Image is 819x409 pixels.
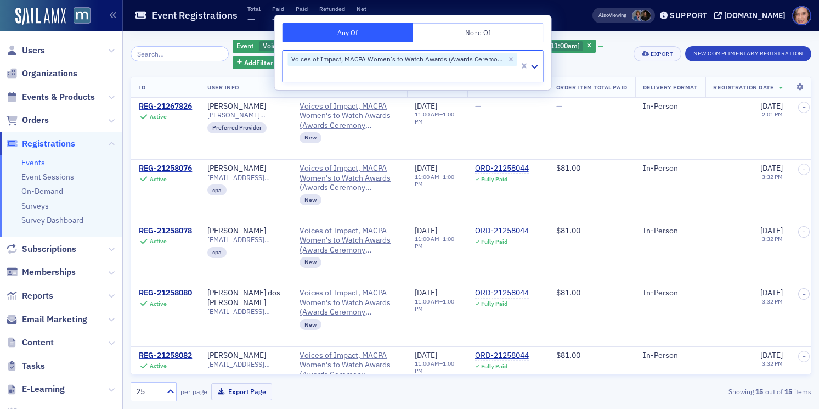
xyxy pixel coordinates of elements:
[415,298,439,305] time: 11:00 AM
[643,288,698,298] div: In-Person
[300,319,321,330] div: New
[207,164,266,173] a: [PERSON_NAME]
[22,266,76,278] span: Memberships
[319,5,345,13] p: Refunded
[22,44,45,57] span: Users
[724,10,786,20] div: [DOMAIN_NAME]
[236,41,253,50] span: Event
[22,91,95,103] span: Events & Products
[357,13,364,25] span: —
[21,172,74,182] a: Event Sessions
[803,104,806,110] span: –
[6,91,95,103] a: Events & Products
[288,53,505,66] div: Voices of Impact, MACPA Women's to Watch Awards (Awards Ceremony Attendance) [[DATE] 11:00am]
[6,138,75,150] a: Registrations
[643,83,698,91] span: Delivery Format
[149,113,166,120] div: Active
[283,23,413,42] button: Any Of
[247,13,255,25] span: —
[556,288,580,298] span: $81.00
[803,291,806,298] span: –
[556,163,580,173] span: $81.00
[482,238,508,245] div: Fully Paid
[139,102,192,111] div: REG-21267826
[634,46,681,61] button: Export
[149,300,166,307] div: Active
[139,288,192,298] div: REG-21258080
[762,298,783,305] time: 3:32 PM
[66,7,91,26] a: View Homepage
[207,247,227,258] div: cpa
[74,7,91,24] img: SailAMX
[6,290,53,302] a: Reports
[263,41,580,50] span: Voices of Impact, MACPA Women's to Watch Awards (Awards Ceremony Attendance) [[DATE] 11:00am]
[415,173,460,188] div: –
[762,360,783,367] time: 3:32 PM
[300,288,399,317] a: Voices of Impact, MACPA Women's to Watch Awards (Awards Ceremony Attendance)
[272,5,284,13] p: Paid
[505,53,517,66] div: Remove Voices of Impact, MACPA Women's to Watch Awards (Awards Ceremony Attendance) [9/17/2025 11...
[300,102,399,131] a: Voices of Impact, MACPA Women's to Watch Awards (Awards Ceremony Attendance)
[415,101,437,111] span: [DATE]
[300,83,338,91] span: Event Name
[296,13,303,25] span: —
[6,313,87,326] a: Email Marketing
[415,298,460,312] div: –
[482,300,508,307] div: Fully Paid
[207,184,227,195] div: cpa
[6,44,45,57] a: Users
[475,351,529,361] a: ORD-21258044
[207,102,266,111] div: [PERSON_NAME]
[556,101,562,111] span: —
[482,176,508,183] div: Fully Paid
[803,228,806,235] span: –
[415,111,460,125] div: –
[760,226,783,236] span: [DATE]
[415,360,460,374] div: –
[139,226,192,236] div: REG-21258078
[475,226,529,236] a: ORD-21258044
[415,83,450,91] span: Event Date
[149,176,166,183] div: Active
[22,383,65,395] span: E-Learning
[643,226,698,236] div: In-Person
[713,83,773,91] span: Registration Date
[754,386,765,396] strong: 15
[139,164,192,173] a: REG-21258076
[21,158,45,167] a: Events
[415,236,460,250] div: –
[760,288,783,298] span: [DATE]
[792,6,811,25] span: Profile
[207,226,266,236] a: [PERSON_NAME]
[762,110,783,118] time: 2:01 PM
[475,164,529,173] a: ORD-21258044
[22,337,54,349] span: Content
[6,383,65,395] a: E-Learning
[22,243,76,255] span: Subscriptions
[6,337,54,349] a: Content
[415,235,454,250] time: 1:00 PM
[131,46,229,61] input: Search…
[415,173,454,188] time: 1:00 PM
[300,164,399,193] a: Voices of Impact, MACPA Women's to Watch Awards (Awards Ceremony Attendance)
[272,13,280,25] span: —
[415,360,454,374] time: 1:00 PM
[760,163,783,173] span: [DATE]
[415,288,437,298] span: [DATE]
[207,236,284,244] span: [EMAIL_ADDRESS][DOMAIN_NAME]
[207,351,266,361] div: [PERSON_NAME]
[598,12,609,19] div: Also
[15,8,66,25] img: SailAMX
[149,238,166,245] div: Active
[415,110,454,125] time: 1:00 PM
[640,10,651,21] span: Lauren McDonough
[21,186,63,196] a: On-Demand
